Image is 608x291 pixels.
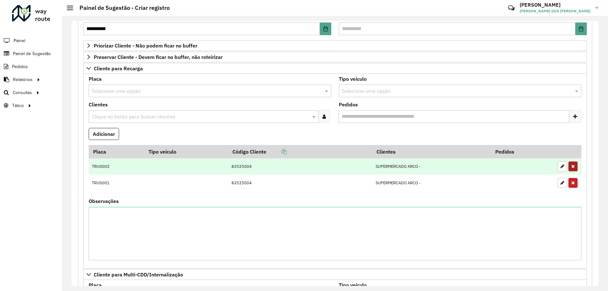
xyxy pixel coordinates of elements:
span: Priorizar Cliente - Não podem ficar no buffer [94,43,197,48]
th: Tipo veículo [144,145,228,158]
th: Placa [89,145,144,158]
label: Tipo veículo [339,281,367,289]
label: Clientes [89,101,108,108]
span: Relatórios [13,76,33,83]
label: Tipo veículo [339,75,367,83]
a: Cliente para Recarga [83,63,587,74]
td: 83525004 [228,174,372,191]
button: Adicionar [89,128,119,140]
th: Código Cliente [228,145,372,158]
a: Cliente para Multi-CDD/Internalização [83,269,587,280]
button: Choose Date [575,22,587,35]
span: Preservar Cliente - Devem ficar no buffer, não roteirizar [94,54,223,60]
span: Painel de Sugestão [13,50,51,57]
td: TRU0002 [89,158,144,175]
span: Cliente para Multi-CDD/Internalização [94,272,183,277]
a: Copiar [266,149,287,155]
div: Cliente para Recarga [83,74,587,269]
td: SUPERMERCADO ARCO - [372,174,491,191]
a: Contato Rápido [504,1,518,15]
span: [PERSON_NAME] DOS [PERSON_NAME] [520,8,591,14]
span: Tático [12,102,24,109]
label: Pedidos [339,101,358,108]
td: TRU0001 [89,174,144,191]
span: Pedidos [12,63,28,70]
a: Preservar Cliente - Devem ficar no buffer, não roteirizar [83,52,587,62]
span: Consultas [13,89,32,96]
td: 83525004 [228,158,372,175]
h3: [PERSON_NAME] [520,2,591,8]
h2: Painel de Sugestão - Criar registro [73,4,170,11]
label: Observações [89,197,119,205]
a: Priorizar Cliente - Não podem ficar no buffer [83,40,587,51]
button: Choose Date [320,22,331,35]
th: Clientes [372,145,491,158]
span: Painel [14,37,25,44]
label: Placa [89,75,102,83]
td: SUPERMERCADO ARCO - [372,158,491,175]
label: Placa [89,281,102,289]
span: Cliente para Recarga [94,66,143,71]
th: Pedidos [491,145,554,158]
